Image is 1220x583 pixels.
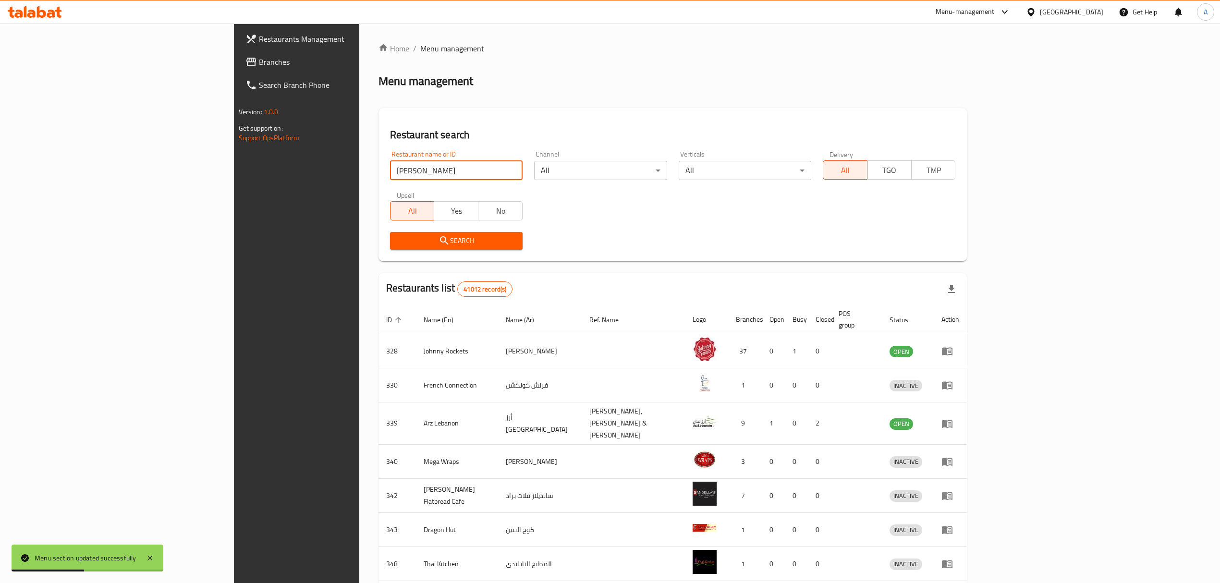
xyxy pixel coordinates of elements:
[890,559,922,570] span: INACTIVE
[867,160,912,180] button: TGO
[934,305,967,334] th: Action
[830,151,854,158] label: Delivery
[498,402,582,445] td: أرز [GEOGRAPHIC_DATA]
[728,305,762,334] th: Branches
[941,524,959,535] div: Menu
[416,368,499,402] td: French Connection
[239,122,283,134] span: Get support on:
[808,513,831,547] td: 0
[378,43,967,54] nav: breadcrumb
[890,314,921,326] span: Status
[762,513,785,547] td: 0
[693,371,717,395] img: French Connection
[478,201,523,220] button: No
[1204,7,1208,17] span: A
[416,402,499,445] td: Arz Lebanon
[498,547,582,581] td: المطبخ التايلندى
[386,314,404,326] span: ID
[785,445,808,479] td: 0
[693,410,717,434] img: Arz Lebanon
[728,479,762,513] td: 7
[808,334,831,368] td: 0
[890,380,922,391] div: INACTIVE
[785,513,808,547] td: 0
[890,456,922,467] span: INACTIVE
[416,513,499,547] td: Dragon Hut
[378,73,473,89] h2: Menu management
[890,524,922,535] span: INACTIVE
[762,402,785,445] td: 1
[728,513,762,547] td: 1
[762,368,785,402] td: 0
[438,204,475,218] span: Yes
[498,445,582,479] td: [PERSON_NAME]
[1040,7,1103,17] div: [GEOGRAPHIC_DATA]
[890,524,922,536] div: INACTIVE
[482,204,519,218] span: No
[679,161,811,180] div: All
[498,513,582,547] td: كوخ التنين
[416,334,499,368] td: Johnny Rockets
[915,163,952,177] span: TMP
[762,445,785,479] td: 0
[397,192,415,198] label: Upsell
[827,163,864,177] span: All
[808,479,831,513] td: 0
[936,6,995,18] div: Menu-management
[685,305,728,334] th: Logo
[785,368,808,402] td: 0
[785,305,808,334] th: Busy
[693,550,717,574] img: Thai Kitchen
[498,479,582,513] td: سانديلاز فلات براد
[941,490,959,501] div: Menu
[839,308,871,331] span: POS group
[416,479,499,513] td: [PERSON_NAME] Flatbread Cafe
[534,161,667,180] div: All
[386,281,513,297] h2: Restaurants list
[589,314,631,326] span: Ref. Name
[890,456,922,468] div: INACTIVE
[785,334,808,368] td: 1
[728,547,762,581] td: 1
[911,160,956,180] button: TMP
[940,278,963,301] div: Export file
[890,490,922,502] div: INACTIVE
[890,418,913,430] div: OPEN
[890,346,913,357] span: OPEN
[239,106,262,118] span: Version:
[693,337,717,361] img: Johnny Rockets
[693,516,717,540] img: Dragon Hut
[728,368,762,402] td: 1
[239,132,300,144] a: Support.OpsPlatform
[941,418,959,429] div: Menu
[238,50,438,73] a: Branches
[871,163,908,177] span: TGO
[941,379,959,391] div: Menu
[35,553,136,563] div: Menu section updated successfully
[728,445,762,479] td: 3
[762,547,785,581] td: 0
[259,33,430,45] span: Restaurants Management
[390,161,523,180] input: Search for restaurant name or ID..
[458,285,512,294] span: 41012 record(s)
[890,559,922,570] div: INACTIVE
[823,160,867,180] button: All
[259,56,430,68] span: Branches
[941,456,959,467] div: Menu
[457,281,512,297] div: Total records count
[808,305,831,334] th: Closed
[264,106,279,118] span: 1.0.0
[785,402,808,445] td: 0
[785,547,808,581] td: 0
[808,402,831,445] td: 2
[808,368,831,402] td: 0
[693,482,717,506] img: Sandella's Flatbread Cafe
[941,558,959,570] div: Menu
[238,27,438,50] a: Restaurants Management
[890,490,922,501] span: INACTIVE
[390,128,956,142] h2: Restaurant search
[728,402,762,445] td: 9
[785,479,808,513] td: 0
[941,345,959,357] div: Menu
